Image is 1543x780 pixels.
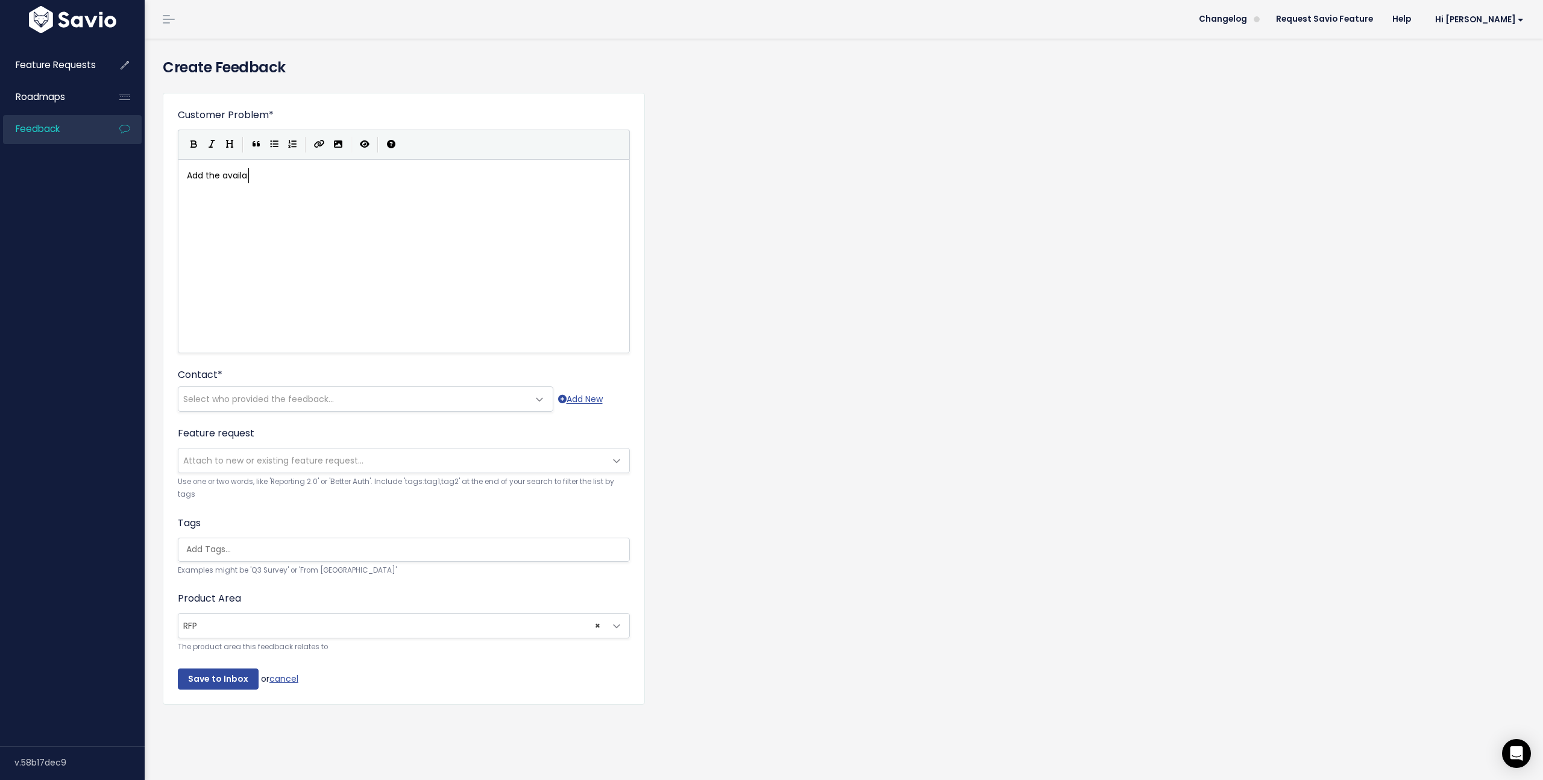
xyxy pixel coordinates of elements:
[16,122,60,135] span: Feedback
[181,543,632,556] input: Add Tags...
[310,136,329,154] button: Create Link
[163,57,1525,78] h4: Create Feedback
[1435,15,1524,24] span: Hi [PERSON_NAME]
[356,136,374,154] button: Toggle Preview
[178,516,201,530] label: Tags
[203,136,221,154] button: Italic
[178,668,259,690] input: Save to Inbox
[305,137,306,152] i: |
[351,137,352,152] i: |
[178,108,630,690] form: or
[269,672,298,684] a: cancel
[178,426,254,441] label: Feature request
[178,614,605,638] span: RFP
[187,169,247,181] span: Add the availa
[1266,10,1383,28] a: Request Savio Feature
[178,641,630,653] small: The product area this feedback relates to
[329,136,347,154] button: Import an image
[183,454,363,467] span: Attach to new or existing feature request...
[26,6,119,33] img: logo-white.9d6f32f41409.svg
[283,136,301,154] button: Numbered List
[3,83,100,111] a: Roadmaps
[178,476,630,502] small: Use one or two words, like 'Reporting 2.0' or 'Better Auth'. Include 'tags:tag1,tag2' at the end ...
[178,368,222,382] label: Contact
[14,747,145,778] div: v.58b17dec9
[595,614,600,638] span: ×
[178,108,274,122] label: Customer Problem
[16,90,65,103] span: Roadmaps
[178,591,241,606] label: Product Area
[558,392,603,407] a: Add New
[1383,10,1421,28] a: Help
[3,115,100,143] a: Feedback
[1421,10,1533,29] a: Hi [PERSON_NAME]
[377,137,379,152] i: |
[1199,15,1247,24] span: Changelog
[3,51,100,79] a: Feature Requests
[178,613,630,638] span: RFP
[183,393,334,405] span: Select who provided the feedback...
[178,564,630,577] small: Examples might be 'Q3 Survey' or 'From [GEOGRAPHIC_DATA]'
[265,136,283,154] button: Generic List
[16,58,96,71] span: Feature Requests
[242,137,244,152] i: |
[247,136,265,154] button: Quote
[382,136,400,154] button: Markdown Guide
[184,136,203,154] button: Bold
[221,136,239,154] button: Heading
[1502,739,1531,768] div: Open Intercom Messenger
